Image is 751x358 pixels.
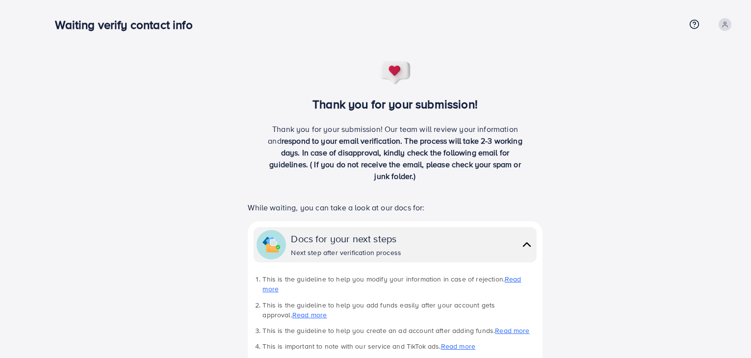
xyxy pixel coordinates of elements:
[262,300,536,320] li: This is the guideline to help you add funds easily after your account gets approval.
[248,202,542,213] p: While waiting, you can take a look at our docs for:
[232,97,559,111] h3: Thank you for your submission!
[262,274,536,294] li: This is the guideline to help you modify your information in case of rejection.
[441,341,475,351] a: Read more
[291,248,401,257] div: Next step after verification process
[262,274,521,294] a: Read more
[55,18,200,32] h3: Waiting verify contact info
[292,310,327,320] a: Read more
[262,326,536,335] li: This is the guideline to help you create an ad account after adding funds.
[379,61,412,85] img: success
[520,237,534,252] img: collapse
[269,135,522,181] span: respond to your email verification. The process will take 2-3 working days. In case of disapprova...
[262,341,536,351] li: This is important to note with our service and TikTok ads.
[262,236,280,254] img: collapse
[291,231,401,246] div: Docs for your next steps
[495,326,529,335] a: Read more
[264,123,526,182] p: Thank you for your submission! Our team will review your information and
